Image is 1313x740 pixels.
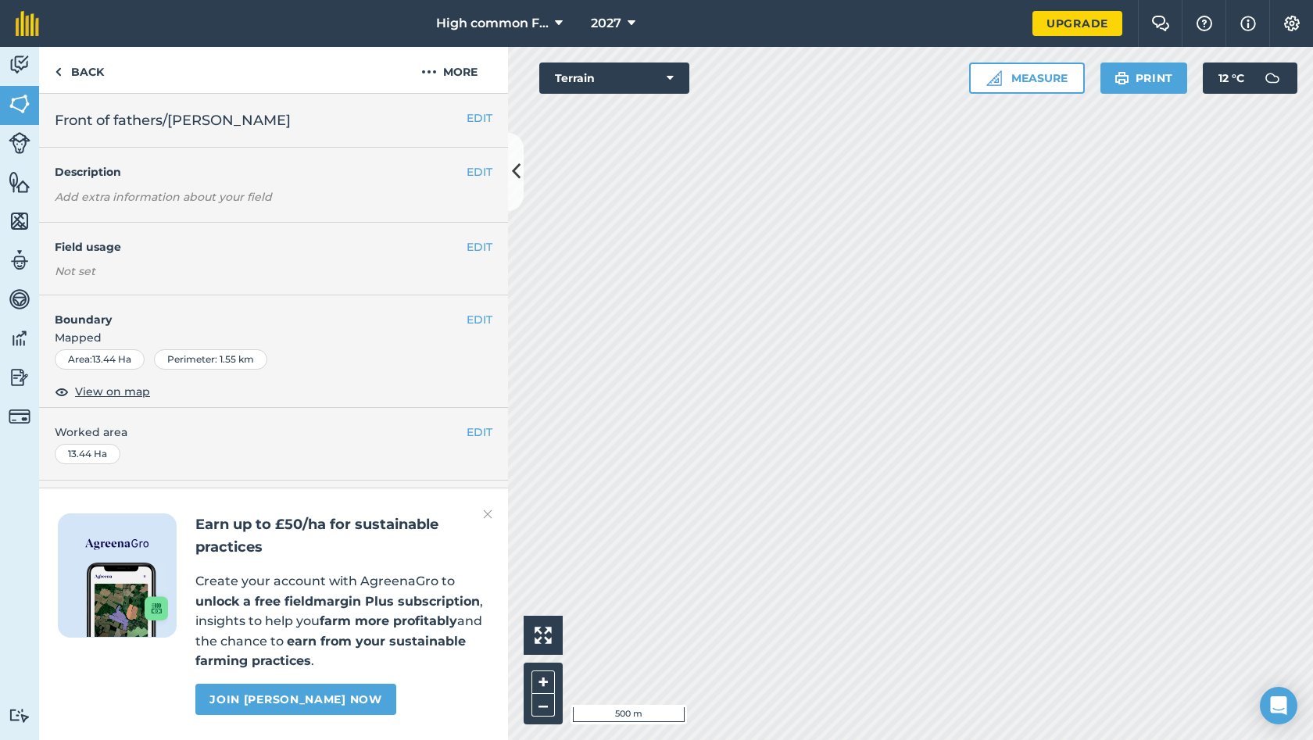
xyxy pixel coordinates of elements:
img: svg+xml;base64,PD94bWwgdmVyc2lvbj0iMS4wIiBlbmNvZGluZz0idXRmLTgiPz4KPCEtLSBHZW5lcmF0b3I6IEFkb2JlIE... [9,53,30,77]
strong: earn from your sustainable farming practices [195,634,466,669]
img: svg+xml;base64,PHN2ZyB4bWxucz0iaHR0cDovL3d3dy53My5vcmcvMjAwMC9zdmciIHdpZHRoPSIxOSIgaGVpZ2h0PSIyNC... [1114,69,1129,88]
span: 2027 [591,14,621,33]
h2: Earn up to £50/ha for sustainable practices [195,513,489,559]
span: Front of fathers/[PERSON_NAME] [55,109,291,131]
h4: Boundary [39,295,467,328]
img: svg+xml;base64,PHN2ZyB4bWxucz0iaHR0cDovL3d3dy53My5vcmcvMjAwMC9zdmciIHdpZHRoPSI1NiIgaGVpZ2h0PSI2MC... [9,92,30,116]
button: EDIT [467,238,492,256]
img: svg+xml;base64,PD94bWwgdmVyc2lvbj0iMS4wIiBlbmNvZGluZz0idXRmLTgiPz4KPCEtLSBHZW5lcmF0b3I6IEFkb2JlIE... [9,288,30,311]
button: View on map [55,382,150,401]
a: Upgrade [1032,11,1122,36]
img: A cog icon [1283,16,1301,31]
div: Not set [55,263,492,279]
button: + [531,670,555,694]
button: Terrain [539,63,689,94]
span: View on map [75,383,150,400]
a: Join [PERSON_NAME] now [195,684,395,715]
img: svg+xml;base64,PHN2ZyB4bWxucz0iaHR0cDovL3d3dy53My5vcmcvMjAwMC9zdmciIHdpZHRoPSI1NiIgaGVpZ2h0PSI2MC... [9,209,30,233]
img: svg+xml;base64,PD94bWwgdmVyc2lvbj0iMS4wIiBlbmNvZGluZz0idXRmLTgiPz4KPCEtLSBHZW5lcmF0b3I6IEFkb2JlIE... [1257,63,1288,94]
span: Mapped [39,329,508,346]
div: 13.44 Ha [55,444,120,464]
img: svg+xml;base64,PD94bWwgdmVyc2lvbj0iMS4wIiBlbmNvZGluZz0idXRmLTgiPz4KPCEtLSBHZW5lcmF0b3I6IEFkb2JlIE... [9,132,30,154]
h4: Description [55,163,492,181]
img: Screenshot of the Gro app [87,563,168,637]
img: svg+xml;base64,PHN2ZyB4bWxucz0iaHR0cDovL3d3dy53My5vcmcvMjAwMC9zdmciIHdpZHRoPSIyMiIgaGVpZ2h0PSIzMC... [483,505,492,524]
button: Print [1100,63,1188,94]
button: EDIT [467,109,492,127]
span: High common Farm [436,14,549,33]
button: 12 °C [1203,63,1297,94]
img: Two speech bubbles overlapping with the left bubble in the forefront [1151,16,1170,31]
strong: farm more profitably [320,613,457,628]
button: EDIT [467,311,492,328]
img: svg+xml;base64,PHN2ZyB4bWxucz0iaHR0cDovL3d3dy53My5vcmcvMjAwMC9zdmciIHdpZHRoPSI5IiBoZWlnaHQ9IjI0Ii... [55,63,62,81]
img: svg+xml;base64,PHN2ZyB4bWxucz0iaHR0cDovL3d3dy53My5vcmcvMjAwMC9zdmciIHdpZHRoPSI1NiIgaGVpZ2h0PSI2MC... [9,170,30,194]
button: EDIT [467,163,492,181]
button: More [391,47,508,93]
img: svg+xml;base64,PD94bWwgdmVyc2lvbj0iMS4wIiBlbmNvZGluZz0idXRmLTgiPz4KPCEtLSBHZW5lcmF0b3I6IEFkb2JlIE... [9,366,30,389]
strong: unlock a free fieldmargin Plus subscription [195,594,480,609]
span: 12 ° C [1218,63,1244,94]
img: Ruler icon [986,70,1002,86]
div: Area : 13.44 Ha [55,349,145,370]
a: Back [39,47,120,93]
img: svg+xml;base64,PHN2ZyB4bWxucz0iaHR0cDovL3d3dy53My5vcmcvMjAwMC9zdmciIHdpZHRoPSIxNyIgaGVpZ2h0PSIxNy... [1240,14,1256,33]
img: svg+xml;base64,PHN2ZyB4bWxucz0iaHR0cDovL3d3dy53My5vcmcvMjAwMC9zdmciIHdpZHRoPSIxOCIgaGVpZ2h0PSIyNC... [55,382,69,401]
div: Open Intercom Messenger [1260,687,1297,724]
img: svg+xml;base64,PHN2ZyB4bWxucz0iaHR0cDovL3d3dy53My5vcmcvMjAwMC9zdmciIHdpZHRoPSIyMCIgaGVpZ2h0PSIyNC... [421,63,437,81]
button: – [531,694,555,717]
h4: Field usage [55,238,467,256]
img: A question mark icon [1195,16,1214,31]
img: svg+xml;base64,PD94bWwgdmVyc2lvbj0iMS4wIiBlbmNvZGluZz0idXRmLTgiPz4KPCEtLSBHZW5lcmF0b3I6IEFkb2JlIE... [9,327,30,350]
span: Worked area [55,424,492,441]
em: Add extra information about your field [55,190,272,204]
img: fieldmargin Logo [16,11,39,36]
img: Four arrows, one pointing top left, one top right, one bottom right and the last bottom left [535,627,552,644]
img: svg+xml;base64,PD94bWwgdmVyc2lvbj0iMS4wIiBlbmNvZGluZz0idXRmLTgiPz4KPCEtLSBHZW5lcmF0b3I6IEFkb2JlIE... [9,406,30,427]
button: EDIT [467,424,492,441]
img: svg+xml;base64,PD94bWwgdmVyc2lvbj0iMS4wIiBlbmNvZGluZz0idXRmLTgiPz4KPCEtLSBHZW5lcmF0b3I6IEFkb2JlIE... [9,708,30,723]
div: Perimeter : 1.55 km [154,349,267,370]
img: svg+xml;base64,PD94bWwgdmVyc2lvbj0iMS4wIiBlbmNvZGluZz0idXRmLTgiPz4KPCEtLSBHZW5lcmF0b3I6IEFkb2JlIE... [9,248,30,272]
p: Create your account with AgreenaGro to , insights to help you and the chance to . [195,571,489,671]
button: Measure [969,63,1085,94]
